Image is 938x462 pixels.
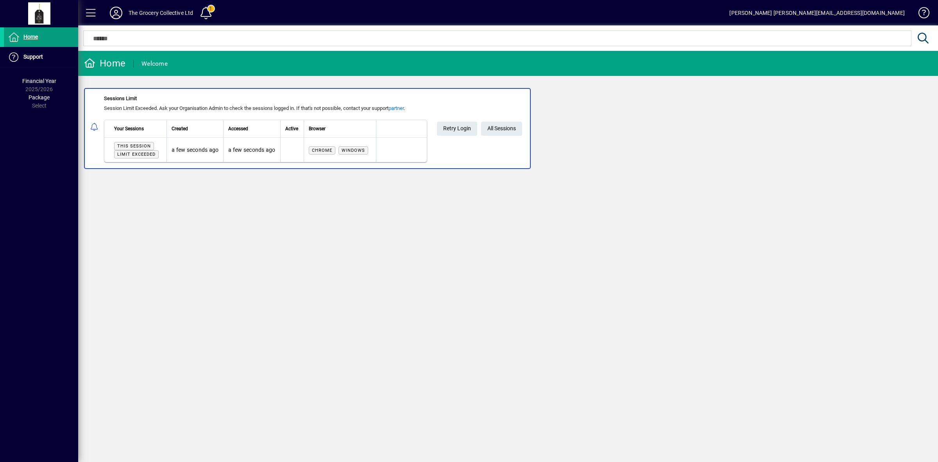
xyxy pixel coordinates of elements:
[117,144,151,149] span: This session
[4,47,78,67] a: Support
[104,95,427,102] div: Sessions Limit
[129,7,193,19] div: The Grocery Collective Ltd
[309,124,326,133] span: Browser
[141,58,168,70] div: Welcome
[342,148,365,153] span: Windows
[29,94,50,101] span: Package
[78,88,938,169] app-alert-notification-menu-item: Sessions Limit
[228,124,248,133] span: Accessed
[84,57,125,70] div: Home
[729,7,905,19] div: [PERSON_NAME] [PERSON_NAME][EMAIL_ADDRESS][DOMAIN_NAME]
[285,124,298,133] span: Active
[23,34,38,40] span: Home
[223,138,280,162] td: a few seconds ago
[172,124,188,133] span: Created
[388,105,404,111] a: partner
[23,54,43,60] span: Support
[487,122,516,135] span: All Sessions
[114,124,144,133] span: Your Sessions
[166,138,223,162] td: a few seconds ago
[481,122,522,136] a: All Sessions
[104,104,427,112] div: Session Limit Exceeded. Ask your Organisation Admin to check the sessions logged in. If that's no...
[104,6,129,20] button: Profile
[443,122,471,135] span: Retry Login
[312,148,332,153] span: Chrome
[437,122,477,136] button: Retry Login
[22,78,56,84] span: Financial Year
[913,2,928,27] a: Knowledge Base
[117,152,156,157] span: Limit exceeded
